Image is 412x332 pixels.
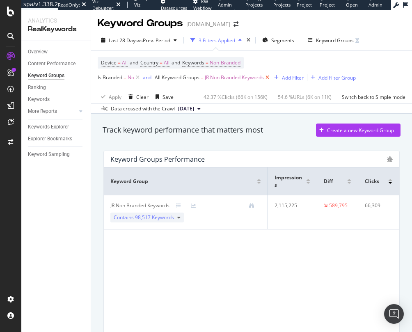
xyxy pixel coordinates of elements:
span: Keywords [182,59,204,66]
button: Add Filter [271,73,304,82]
div: Track keyword performance that matters most [103,125,263,135]
div: Keyword Groups Performance [110,155,205,163]
div: 2,115,225 [275,202,307,209]
a: Content Performance [28,60,85,68]
span: vs Prev. Period [138,37,170,44]
div: 54.6 % URLs ( 6K on 11K ) [278,94,332,101]
div: 42.37 % Clicks ( 66K on 156K ) [204,94,268,101]
span: Non-Branded [210,57,240,69]
div: RealKeywords [28,25,84,34]
button: Last 28 DaysvsPrev. Period [98,34,180,47]
span: and [130,59,138,66]
span: = [118,59,121,66]
button: Clear [125,90,149,103]
div: Overview [28,48,48,56]
span: JR Non Branded Keywords [205,72,264,83]
div: JR Non Branded Keywords [110,202,169,209]
div: 66,309 [365,202,389,209]
div: Create a new Keyword Group [327,127,394,134]
div: Add Filter [282,74,304,81]
span: = [124,74,126,81]
button: Apply [98,90,121,103]
span: Keyword Group [110,178,148,185]
a: Overview [28,48,85,56]
div: Keyword Groups [98,16,183,30]
div: and [143,74,151,81]
span: No [128,72,134,83]
span: Clicks [365,178,379,185]
div: Ranking [28,83,46,92]
span: Last 28 Days [109,37,138,44]
span: Country [140,59,158,66]
div: [DOMAIN_NAME] [186,20,230,28]
div: More Reports [28,107,57,116]
a: Ranking [28,83,85,92]
div: Keyword Sampling [28,150,70,159]
div: Data crossed with the Crawl [111,105,175,112]
div: arrow-right-arrow-left [233,21,238,27]
div: Open Intercom Messenger [384,304,404,324]
button: Switch back to Simple mode [339,90,405,103]
a: Keyword Sampling [28,150,85,159]
span: All [122,57,128,69]
span: Is Branded [98,74,122,81]
span: Open in dev [346,2,359,14]
button: and [143,73,151,81]
a: Explorer Bookmarks [28,135,85,143]
span: Impressions [275,174,304,189]
div: times [245,36,252,44]
span: Segments [271,37,294,44]
div: 3 Filters Applied [199,37,235,44]
span: 2025 Oct. 1st [178,105,194,112]
div: Keywords Explorer [28,123,69,131]
a: Keywords [28,95,85,104]
div: Apply [109,94,121,101]
div: Keyword Groups [316,37,354,44]
span: Project Page [297,2,312,14]
div: ReadOnly: [58,2,80,8]
div: Keywords [28,95,50,104]
button: Keyword Groups [304,34,362,47]
span: All Keyword Groups [155,74,199,81]
button: Segments [259,34,298,47]
span: Contains [114,214,174,221]
div: Keyword Groups [28,71,64,80]
a: Keyword Groups [28,71,85,80]
div: Content Performance [28,60,76,68]
span: All [164,57,169,69]
button: Create a new Keyword Group [316,124,401,137]
div: Add Filter Group [318,74,356,81]
span: Device [101,59,117,66]
span: Project Settings [320,2,336,14]
span: Diff [324,178,333,185]
div: Save [163,94,174,101]
div: bug [387,156,393,162]
button: Save [152,90,174,103]
span: 98,517 Keywords [135,214,174,221]
span: = [206,59,208,66]
div: 589,795 [329,202,348,209]
span: Admin Page [369,2,382,14]
span: Projects List [273,2,291,14]
span: = [160,59,163,66]
div: Clear [136,94,149,101]
span: Admin Crawl List [218,2,239,14]
button: Add Filter Group [307,73,356,82]
div: Explorer Bookmarks [28,135,72,143]
div: Switch back to Simple mode [342,94,405,101]
span: and [172,59,180,66]
button: 3 Filters Applied [187,34,245,47]
button: [DATE] [175,104,204,114]
span: = [201,74,204,81]
div: Analytics [28,16,84,25]
span: Datasources [161,5,187,11]
a: More Reports [28,107,77,116]
a: Keywords Explorer [28,123,85,131]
